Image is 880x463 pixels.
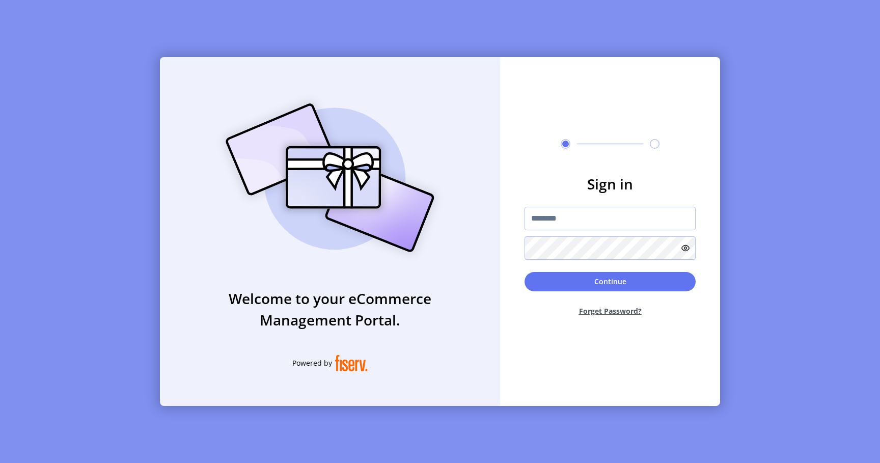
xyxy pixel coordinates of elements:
img: card_Illustration.svg [210,92,450,263]
span: Powered by [292,358,332,368]
h3: Sign in [525,173,696,195]
h3: Welcome to your eCommerce Management Portal. [160,288,500,331]
button: Forget Password? [525,297,696,324]
button: Continue [525,272,696,291]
